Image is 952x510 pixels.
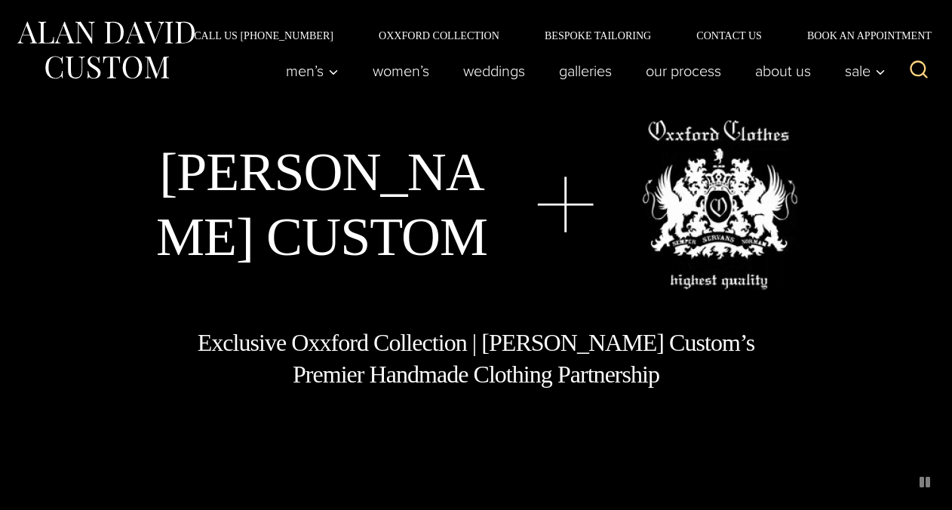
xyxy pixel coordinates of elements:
a: weddings [447,56,542,86]
a: About Us [739,56,828,86]
a: Contact Us [674,30,785,41]
a: Our Process [629,56,739,86]
h1: Exclusive Oxxford Collection | [PERSON_NAME] Custom’s Premier Handmade Clothing Partnership [196,327,756,390]
a: Women’s [356,56,447,86]
a: Galleries [542,56,629,86]
img: Alan David Custom [15,17,196,84]
nav: Primary Navigation [269,56,894,86]
button: View Search Form [901,53,937,89]
nav: Secondary Navigation [171,30,937,41]
a: Call Us [PHONE_NUMBER] [171,30,356,41]
img: oxxford clothes, highest quality [642,120,797,290]
h1: [PERSON_NAME] Custom [155,140,489,270]
span: Men’s [286,63,339,78]
a: Oxxford Collection [356,30,522,41]
a: Book an Appointment [785,30,937,41]
a: Bespoke Tailoring [522,30,674,41]
span: Sale [845,63,886,78]
button: Pause [913,470,937,494]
